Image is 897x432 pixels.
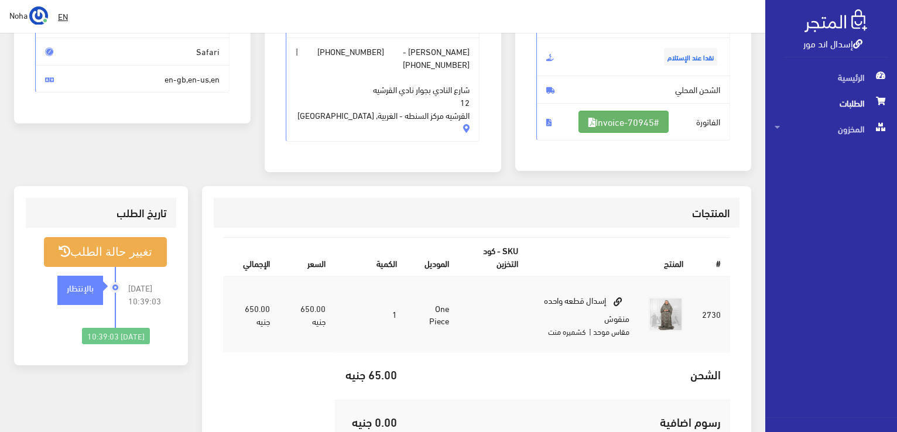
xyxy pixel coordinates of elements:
span: الشحن المحلي [536,76,731,104]
h5: 0.00 جنيه [344,415,397,428]
span: Noha [9,8,28,22]
span: الطلبات [775,90,888,116]
a: المخزون [765,116,897,142]
span: [PHONE_NUMBER] [403,58,470,71]
span: المخزون [775,116,888,142]
a: #Invoice-70945 [578,111,669,133]
strong: بالإنتظار [67,281,94,294]
span: [PHONE_NUMBER] [317,45,384,58]
span: en-gb,en-us,en [35,65,230,93]
u: EN [58,9,68,23]
a: الطلبات [765,90,897,116]
span: [DATE] 10:39:03 [128,282,167,307]
a: إسدال اند مور [803,35,862,52]
td: 650.00 جنيه [223,276,279,352]
span: Safari [35,37,230,66]
span: الفاتورة [536,103,731,140]
span: الرئيسية [775,64,888,90]
td: 650.00 جنيه [279,276,335,352]
button: تغيير حالة الطلب [44,237,167,267]
h5: 65.00 جنيه [344,368,397,380]
h5: الشحن [416,368,721,380]
td: إسدال قطعه واحده منقوش [528,276,639,352]
th: اﻹجمالي [223,238,279,276]
span: شارع النادي بجوار نادي القرشيه 12 القرشيه مركز السنطه - الغربية, [GEOGRAPHIC_DATA] [297,70,470,121]
h3: تاريخ الطلب [35,207,167,218]
h5: رسوم اضافية [416,415,721,428]
th: # [693,238,730,276]
small: مقاس موحد [593,324,629,338]
div: [DATE] 10:39:03 [82,328,150,344]
td: One Piece [406,276,458,352]
a: EN [53,6,73,27]
th: السعر [279,238,335,276]
h3: المنتجات [223,207,730,218]
a: ... Noha [9,6,48,25]
img: . [804,9,867,32]
a: الرئيسية [765,64,897,90]
th: الموديل [406,238,458,276]
th: الكمية [335,238,406,276]
th: SKU - كود التخزين [458,238,528,276]
small: | كشميره منت [548,324,591,338]
td: 1 [335,276,406,352]
th: المنتج [528,238,693,276]
span: [PERSON_NAME] - | [286,37,480,142]
span: نقدا عند الإستلام [664,48,717,66]
img: ... [29,6,48,25]
td: 2730 [693,276,730,352]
